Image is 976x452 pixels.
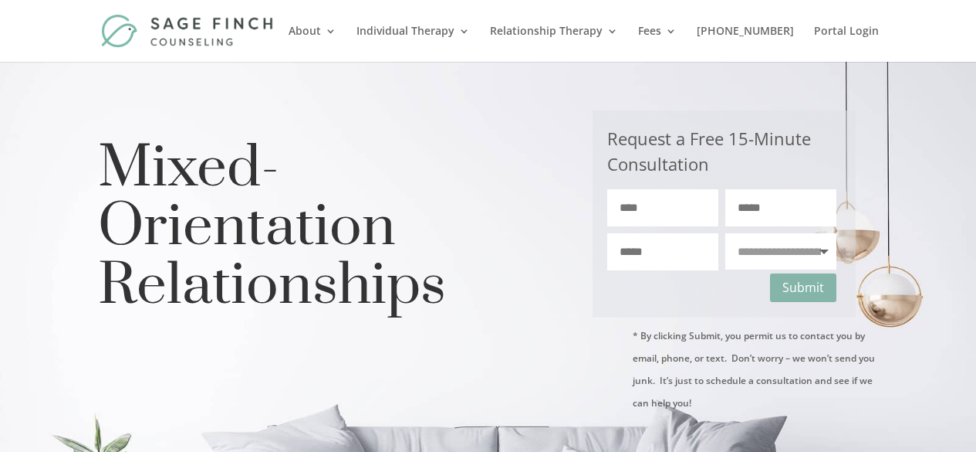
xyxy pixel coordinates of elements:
[490,25,618,62] a: Relationship Therapy
[356,25,470,62] a: Individual Therapy
[633,325,878,415] p: * By clicking Submit, you permit us to contact you by email, phone, or text. Don’t worry – we won...
[289,25,336,62] a: About
[638,25,677,62] a: Fees
[98,140,549,324] h1: Mixed-Orientation Relationships
[770,274,836,302] button: Submit
[101,14,276,47] img: Sage Finch Counseling | LGBTQ+ Therapy in Plano
[814,25,879,62] a: Portal Login
[697,25,794,62] a: [PHONE_NUMBER]
[607,126,836,189] h3: Request a Free 15-Minute Consultation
